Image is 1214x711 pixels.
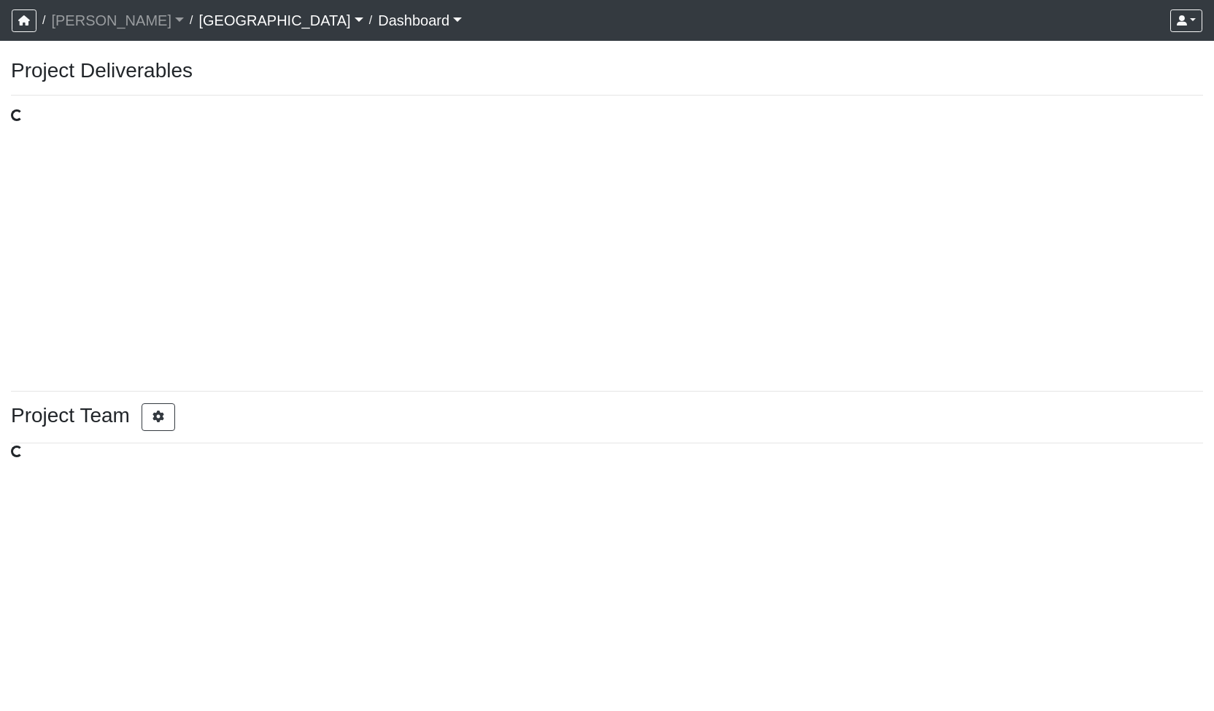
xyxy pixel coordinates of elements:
h3: Project Deliverables [11,58,1203,83]
a: Dashboard [378,6,462,35]
h3: Project Team [11,403,1203,431]
a: [PERSON_NAME] [51,6,184,35]
span: / [363,6,378,35]
iframe: Ybug feedback widget [11,682,97,711]
a: [GEOGRAPHIC_DATA] [198,6,363,35]
span: / [36,6,51,35]
span: / [184,6,198,35]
